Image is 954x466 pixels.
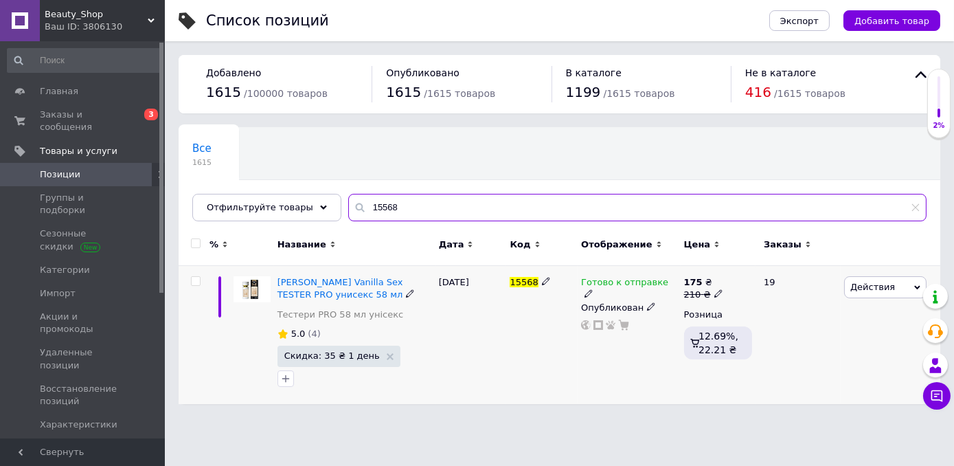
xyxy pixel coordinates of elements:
span: Beauty_Shop [45,8,148,21]
span: Отфильтруйте товары [207,202,313,212]
a: Тестери PRO 58 мл унісекс [277,309,404,321]
div: ₴ [684,276,723,289]
span: Код [510,238,530,251]
span: Категории [40,264,90,276]
span: Группы и подборки [40,192,127,217]
div: Опубликован [581,302,677,314]
div: Ваш ID: 3806130 [45,21,165,33]
div: Список позиций [206,14,329,28]
span: 1199 [566,84,601,100]
span: Заказы [764,238,802,251]
input: Поиск [7,48,162,73]
span: 3 [144,109,158,120]
span: Импорт [40,287,76,300]
button: Чат с покупателем [923,382,951,410]
span: Экспорт [780,16,819,26]
span: (4) [308,329,320,339]
div: Розница [684,309,752,321]
span: 5.0 [291,329,306,339]
span: / 100000 товаров [244,88,328,99]
div: 19 [756,266,841,404]
span: Опубликовано [386,67,459,78]
input: Поиск по названию позиции, артикулу и поисковым запросам [348,194,927,221]
span: Название [277,238,326,251]
span: Главная [40,85,78,98]
span: / 1615 товаров [604,88,675,99]
span: Не в каталоге [745,67,817,78]
img: Tom Ford Vanilla Sex ТESTER PRO унисекс 58 мл [234,276,271,302]
span: Готово к отправке [581,277,668,291]
button: Экспорт [769,10,830,31]
div: 2% [928,121,950,131]
span: Цена [684,238,711,251]
span: Отображение [581,238,652,251]
button: Добавить товар [843,10,940,31]
span: Позиции [40,168,80,181]
div: 210 ₴ [684,289,723,301]
b: 175 [684,277,703,287]
span: 1615 [386,84,421,100]
span: / 1615 товаров [774,88,845,99]
span: / 1615 товаров [424,88,495,99]
span: Характеристики [40,419,117,431]
span: 15568 [510,277,538,287]
span: Заказы и сообщения [40,109,127,133]
span: Дата [439,238,464,251]
span: Удаленные позиции [40,346,127,371]
span: % [209,238,218,251]
span: Сезонные скидки [40,228,127,252]
span: Добавлено [206,67,261,78]
span: Восстановление позиций [40,383,127,408]
span: Скидка: 35 ₴ 1 день [284,351,380,360]
span: 1615 [206,84,241,100]
span: Товары и услуги [40,145,117,157]
span: 416 [745,84,771,100]
span: Добавить товар [854,16,929,26]
span: Действия [850,282,895,292]
span: Все [192,142,212,155]
a: [PERSON_NAME] Vanilla Sex ТESTER PRO унисекс 58 мл [277,277,403,300]
span: В каталоге [566,67,622,78]
span: 12.69%, 22.21 ₴ [699,331,738,355]
span: Акции и промокоды [40,311,127,335]
div: [DATE] [435,266,507,404]
span: 1615 [192,157,212,168]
